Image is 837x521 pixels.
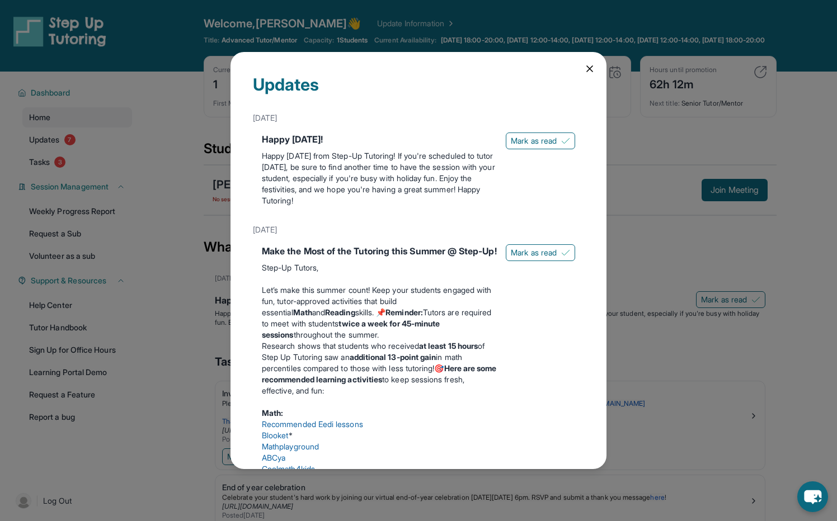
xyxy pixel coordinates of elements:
[350,352,436,362] strong: additional 13-point gain
[262,262,497,273] p: Step-Up Tutors,
[511,247,557,258] span: Mark as read
[262,464,315,473] a: Coolmath4kids
[262,285,497,340] p: Let’s make this summer count! Keep your students engaged with fun, tutor-approved activities that...
[262,319,440,339] strong: twice a week for 45-minute sessions
[253,74,584,108] div: Updates
[262,419,363,429] a: Recommended Eedi lessons
[561,136,570,145] img: Mark as read
[797,481,828,512] button: chat-button
[262,430,289,440] a: Blooket
[262,442,319,451] a: Mathplayground
[419,341,478,351] strong: at least 15 hours
[385,307,423,317] strong: Reminder:
[506,132,575,149] button: Mark as read
[506,244,575,261] button: Mark as read
[262,408,283,418] strong: Math:
[262,150,497,206] p: Happy [DATE] from Step-Up Tutoring! If you're scheduled to tutor [DATE], be sure to find another ...
[262,244,497,258] div: Make the Most of the Tutoring this Summer @ Step-Up!
[561,248,570,257] img: Mark as read
[511,135,557,146] span: Mark as read
[293,307,312,317] strong: Math
[262,453,285,462] a: ABCya
[262,340,497,396] p: Research shows that students who received of Step Up Tutoring saw an in math percentiles compared...
[253,220,584,240] div: [DATE]
[325,307,355,317] strong: Reading
[262,132,497,146] div: Happy [DATE]!
[253,108,584,128] div: [DATE]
